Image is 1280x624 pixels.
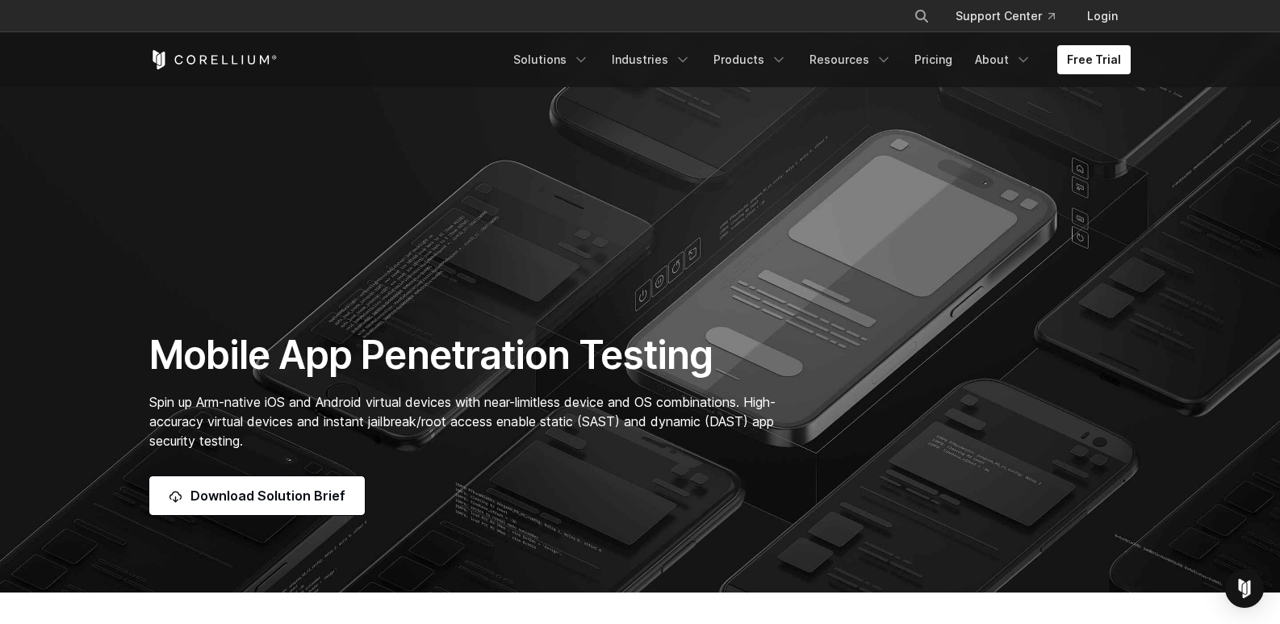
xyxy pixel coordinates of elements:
a: About [965,45,1041,74]
button: Search [907,2,936,31]
a: Pricing [905,45,962,74]
div: Open Intercom Messenger [1225,569,1264,608]
a: Corellium Home [149,50,278,69]
a: Solutions [504,45,599,74]
a: Resources [800,45,901,74]
span: Download Solution Brief [190,486,345,505]
h1: Mobile App Penetration Testing [149,331,793,379]
span: Spin up Arm-native iOS and Android virtual devices with near-limitless device and OS combinations... [149,394,776,449]
a: Download Solution Brief [149,476,365,515]
a: Login [1074,2,1131,31]
div: Navigation Menu [894,2,1131,31]
a: Support Center [943,2,1068,31]
a: Products [704,45,797,74]
a: Industries [602,45,701,74]
a: Free Trial [1057,45,1131,74]
div: Navigation Menu [504,45,1131,74]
